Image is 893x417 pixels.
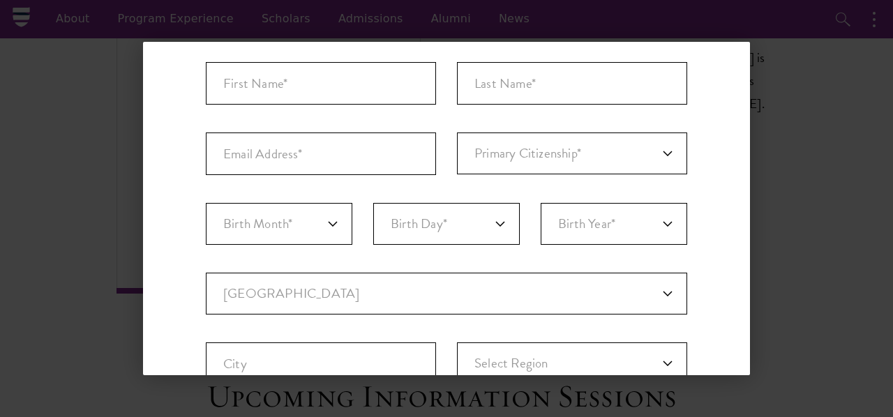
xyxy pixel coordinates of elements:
[206,203,687,273] div: Birthdate*
[457,132,687,175] div: Primary Citizenship*
[206,62,436,105] input: First Name*
[373,203,520,245] select: Day
[206,132,436,175] input: Email Address*
[457,62,687,105] input: Last Name*
[457,62,687,105] div: Last Name (Family Name)*
[206,203,352,245] select: Month
[541,203,687,245] select: Year
[206,342,436,385] input: City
